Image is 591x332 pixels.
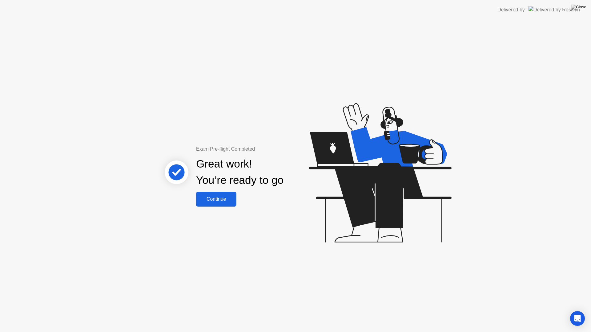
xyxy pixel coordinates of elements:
img: Delivered by Rosalyn [529,6,580,13]
button: Continue [196,192,236,207]
div: Exam Pre-flight Completed [196,145,323,153]
img: Close [571,5,586,10]
div: Delivered by [497,6,525,14]
div: Open Intercom Messenger [570,311,585,326]
div: Continue [198,196,235,202]
div: Great work! You’re ready to go [196,156,283,188]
